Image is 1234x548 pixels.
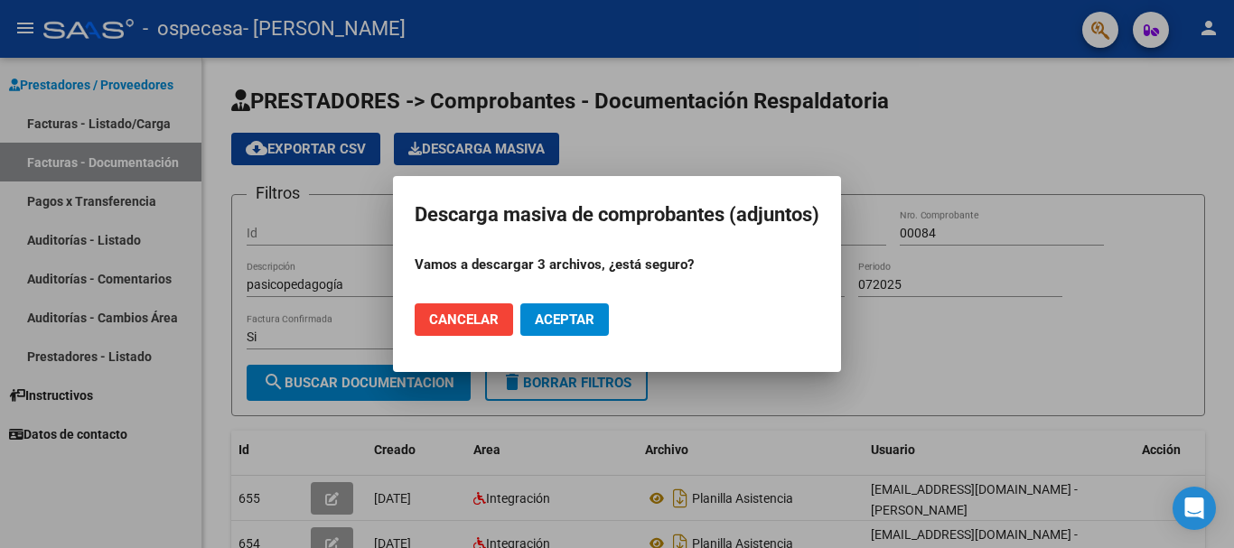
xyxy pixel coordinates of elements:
[415,303,513,336] button: Cancelar
[520,303,609,336] button: Aceptar
[415,198,819,232] h2: Descarga masiva de comprobantes (adjuntos)
[415,255,819,275] p: Vamos a descargar 3 archivos, ¿está seguro?
[1173,487,1216,530] div: Open Intercom Messenger
[429,311,499,328] span: Cancelar
[535,311,594,328] span: Aceptar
